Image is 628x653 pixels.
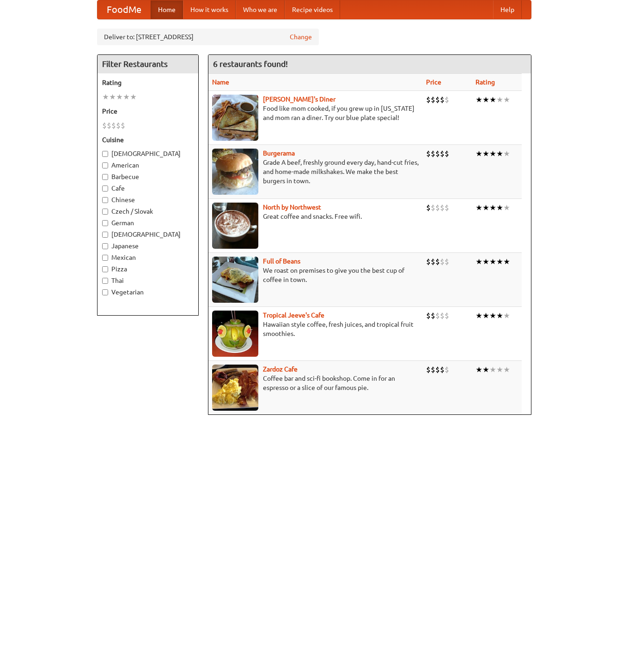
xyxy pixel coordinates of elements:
[102,149,194,158] label: [DEMOGRAPHIC_DATA]
[426,95,431,105] li: $
[212,149,258,195] img: burgerama.jpg
[482,149,489,159] li: ★
[102,207,194,216] label: Czech / Slovak
[102,161,194,170] label: American
[496,311,503,321] li: ★
[212,320,419,338] p: Hawaiian style coffee, fresh juices, and tropical fruit smoothies.
[102,186,108,192] input: Cafe
[496,149,503,159] li: ★
[493,0,522,19] a: Help
[489,95,496,105] li: ★
[435,203,440,213] li: $
[476,149,482,159] li: ★
[116,120,121,131] li: $
[503,149,510,159] li: ★
[503,95,510,105] li: ★
[102,253,194,262] label: Mexican
[435,149,440,159] li: $
[102,151,108,157] input: [DEMOGRAPHIC_DATA]
[102,135,194,144] h5: Cuisine
[111,120,116,131] li: $
[431,257,435,267] li: $
[102,209,108,215] input: Czech / Slovak
[212,257,258,303] img: beans.jpg
[496,95,503,105] li: ★
[431,95,435,105] li: $
[503,311,510,321] li: ★
[212,203,258,249] img: north.jpg
[263,365,298,373] a: Zardoz Cafe
[109,92,116,102] li: ★
[102,241,194,251] label: Japanese
[102,255,108,261] input: Mexican
[212,365,258,411] img: zardoz.jpg
[263,150,295,157] a: Burgerama
[102,162,108,168] input: American
[435,365,440,375] li: $
[212,311,258,357] img: jeeves.jpg
[431,203,435,213] li: $
[503,365,510,375] li: ★
[102,276,194,285] label: Thai
[435,311,440,321] li: $
[102,266,108,272] input: Pizza
[98,0,151,19] a: FoodMe
[426,78,441,86] a: Price
[435,95,440,105] li: $
[503,203,510,213] li: ★
[121,120,125,131] li: $
[102,230,194,239] label: [DEMOGRAPHIC_DATA]
[263,96,335,103] a: [PERSON_NAME]'s Diner
[482,95,489,105] li: ★
[102,92,109,102] li: ★
[496,257,503,267] li: ★
[445,257,449,267] li: $
[476,78,495,86] a: Rating
[263,258,300,265] a: Full of Beans
[489,365,496,375] li: ★
[445,95,449,105] li: $
[482,203,489,213] li: ★
[102,232,108,238] input: [DEMOGRAPHIC_DATA]
[102,184,194,193] label: Cafe
[212,95,258,141] img: sallys.jpg
[489,149,496,159] li: ★
[426,149,431,159] li: $
[426,311,431,321] li: $
[426,365,431,375] li: $
[212,212,419,221] p: Great coffee and snacks. Free wifi.
[102,288,194,297] label: Vegetarian
[212,374,419,392] p: Coffee bar and sci-fi bookshop. Come in for an espresso or a slice of our famous pie.
[212,104,419,122] p: Food like mom cooked, if you grew up in [US_STATE] and mom ran a diner. Try our blue plate special!
[102,264,194,274] label: Pizza
[102,197,108,203] input: Chinese
[212,266,419,284] p: We roast on premises to give you the best cup of coffee in town.
[476,311,482,321] li: ★
[445,203,449,213] li: $
[116,92,123,102] li: ★
[123,92,130,102] li: ★
[440,149,445,159] li: $
[102,220,108,226] input: German
[290,32,312,42] a: Change
[496,203,503,213] li: ★
[489,311,496,321] li: ★
[489,203,496,213] li: ★
[285,0,340,19] a: Recipe videos
[102,278,108,284] input: Thai
[482,311,489,321] li: ★
[263,204,321,211] a: North by Northwest
[426,257,431,267] li: $
[236,0,285,19] a: Who we are
[102,174,108,180] input: Barbecue
[102,172,194,181] label: Barbecue
[445,311,449,321] li: $
[97,29,319,45] div: Deliver to: [STREET_ADDRESS]
[440,257,445,267] li: $
[440,365,445,375] li: $
[426,203,431,213] li: $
